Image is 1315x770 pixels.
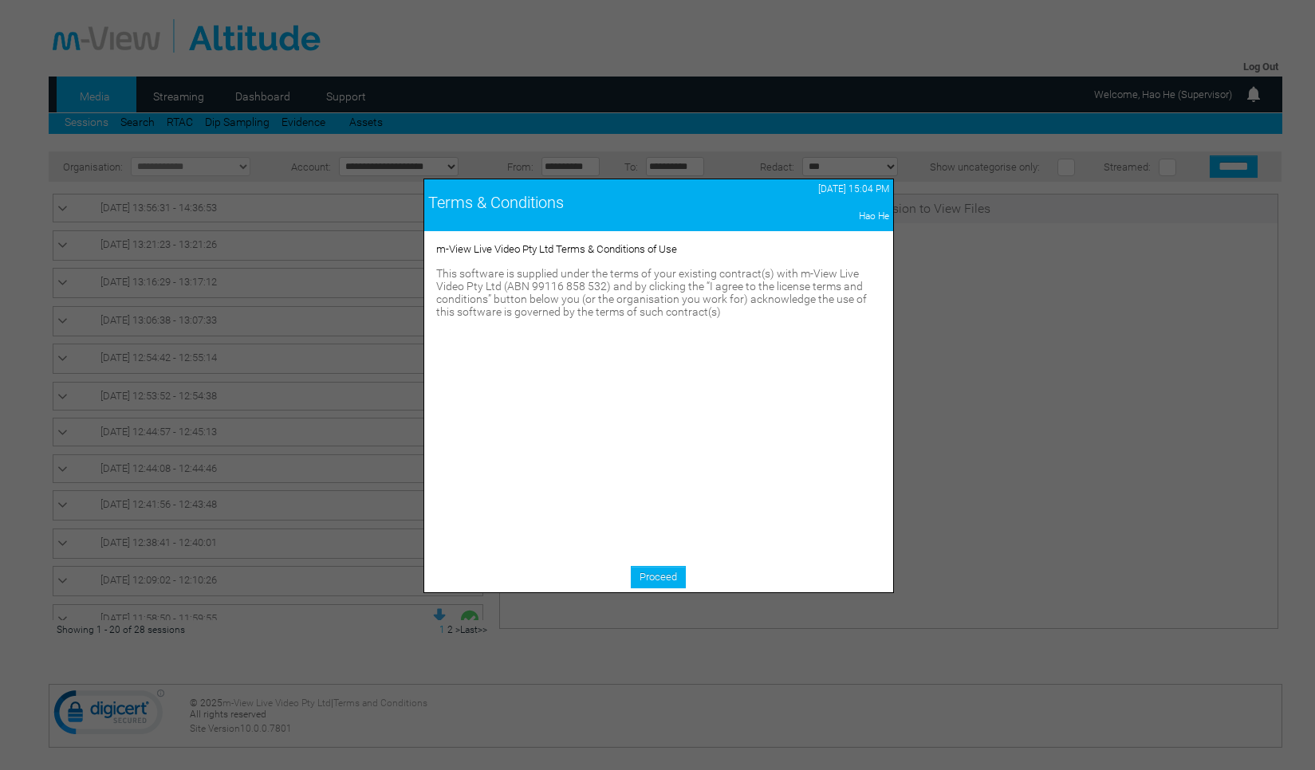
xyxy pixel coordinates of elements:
td: Hao He [726,206,893,226]
span: m-View Live Video Pty Ltd Terms & Conditions of Use [436,243,677,255]
div: Terms & Conditions [428,193,722,212]
a: Proceed [631,566,686,588]
span: This software is supplied under the terms of your existing contract(s) with m-View Live Video Pty... [436,267,867,318]
img: bell24.png [1244,84,1263,104]
td: [DATE] 15:04 PM [726,179,893,198]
